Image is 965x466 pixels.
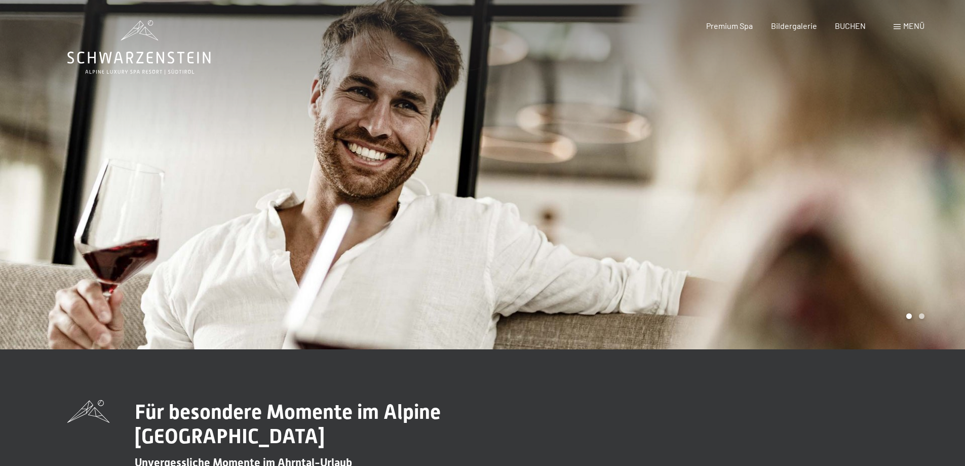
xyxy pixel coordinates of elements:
a: Premium Spa [706,21,753,30]
div: Carousel Pagination [903,313,924,319]
span: Menü [903,21,924,30]
div: Carousel Page 1 (Current Slide) [906,313,912,319]
a: Bildergalerie [771,21,817,30]
div: Carousel Page 2 [919,313,924,319]
a: BUCHEN [835,21,866,30]
span: Für besondere Momente im Alpine [GEOGRAPHIC_DATA] [135,400,441,448]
